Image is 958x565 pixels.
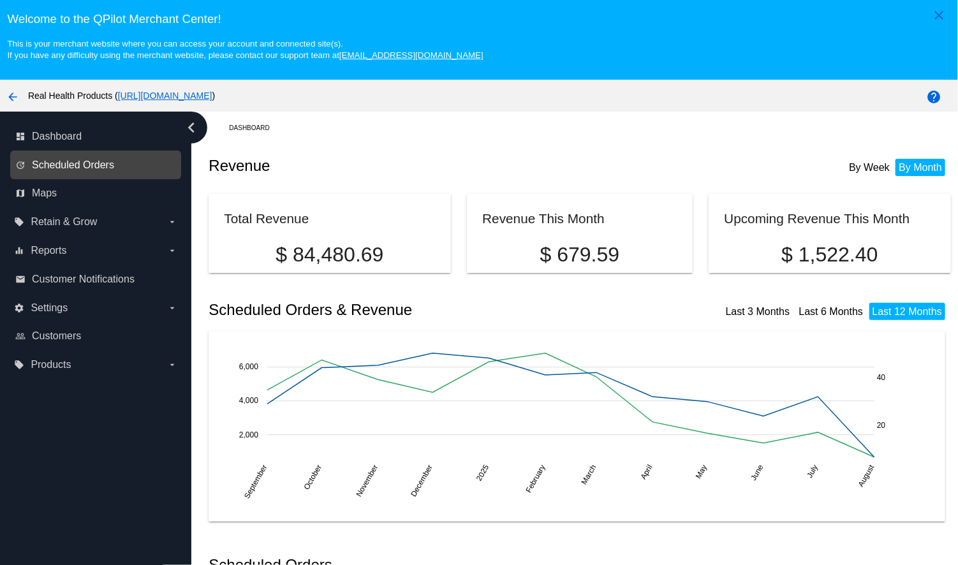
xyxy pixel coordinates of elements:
a: [URL][DOMAIN_NAME] [118,91,212,101]
p: $ 679.59 [482,243,677,267]
a: [EMAIL_ADDRESS][DOMAIN_NAME] [339,50,483,60]
a: update Scheduled Orders [15,155,177,175]
a: Last 12 Months [873,306,942,317]
a: map Maps [15,183,177,203]
i: people_outline [15,331,26,341]
a: dashboard Dashboard [15,126,177,147]
i: local_offer [14,360,24,370]
li: By Week [846,159,893,176]
text: July [806,464,820,480]
text: June [749,463,765,482]
text: 6,000 [239,363,258,372]
mat-icon: help [927,89,942,105]
small: This is your merchant website where you can access your account and connected site(s). If you hav... [7,39,483,60]
a: email Customer Notifications [15,269,177,290]
span: Retain & Grow [31,216,97,228]
span: Scheduled Orders [32,159,114,171]
i: dashboard [15,131,26,142]
a: Last 6 Months [799,306,864,317]
i: arrow_drop_down [167,303,177,313]
text: March [580,464,598,487]
text: August [857,463,876,488]
i: equalizer [14,246,24,256]
mat-icon: close [931,8,947,23]
p: $ 84,480.69 [224,243,435,267]
a: Last 3 Months [726,306,790,317]
text: December [409,464,435,499]
i: arrow_drop_down [167,360,177,370]
li: By Month [895,159,945,176]
h3: Welcome to the QPilot Merchant Center! [7,12,950,26]
i: update [15,160,26,170]
text: 2025 [475,463,491,482]
span: Products [31,359,71,371]
span: Settings [31,302,68,314]
h2: Scheduled Orders & Revenue [209,301,580,319]
span: Dashboard [32,131,82,142]
text: 4,000 [239,397,258,406]
h2: Total Revenue [224,211,309,226]
span: Real Health Products ( ) [28,91,215,101]
span: Customers [32,330,81,342]
text: 20 [877,422,886,430]
h2: Revenue [209,157,580,175]
text: November [355,464,380,499]
text: October [302,464,323,492]
i: arrow_drop_down [167,246,177,256]
text: February [524,464,547,495]
span: Maps [32,187,57,199]
mat-icon: arrow_back [5,89,20,105]
h2: Revenue This Month [482,211,605,226]
h2: Upcoming Revenue This Month [724,211,910,226]
a: people_outline Customers [15,326,177,346]
i: arrow_drop_down [167,217,177,227]
text: May [694,464,709,481]
i: map [15,188,26,198]
text: April [639,464,654,481]
i: local_offer [14,217,24,227]
span: Reports [31,245,66,256]
span: Customer Notifications [32,274,135,285]
a: Dashboard [229,118,281,138]
text: September [243,464,269,501]
p: $ 1,522.40 [724,243,935,267]
text: 40 [877,373,886,382]
i: settings [14,303,24,313]
text: 2,000 [239,430,258,439]
i: chevron_left [181,117,202,138]
i: email [15,274,26,284]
